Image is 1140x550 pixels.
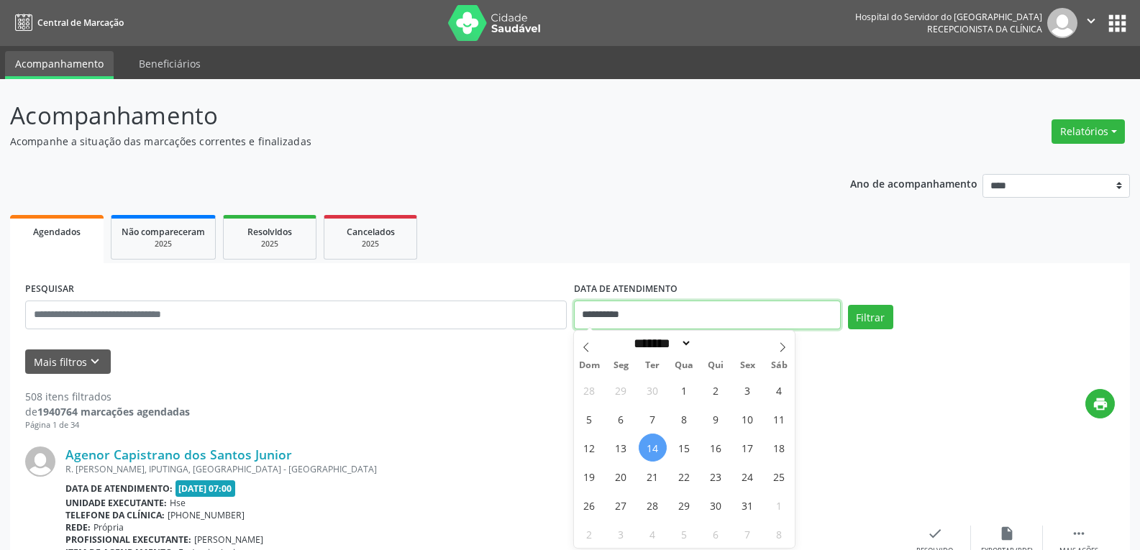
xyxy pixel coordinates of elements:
i: keyboard_arrow_down [87,354,103,370]
strong: 1940764 marcações agendadas [37,405,190,418]
span: Outubro 26, 2025 [575,491,603,519]
span: Outubro 24, 2025 [734,462,762,490]
img: img [25,446,55,477]
span: Novembro 4, 2025 [639,520,667,548]
a: Agenor Capistrano dos Santos Junior [65,446,292,462]
button: Filtrar [848,305,893,329]
img: img [1047,8,1077,38]
div: 508 itens filtrados [25,389,190,404]
span: Novembro 5, 2025 [670,520,698,548]
button: apps [1105,11,1130,36]
span: Novembro 8, 2025 [765,520,793,548]
button:  [1077,8,1105,38]
div: 2025 [234,239,306,249]
span: Outubro 22, 2025 [670,462,698,490]
span: Sex [731,361,763,370]
span: Outubro 29, 2025 [670,491,698,519]
span: Outubro 2, 2025 [702,376,730,404]
i: print [1093,396,1108,412]
span: Outubro 5, 2025 [575,405,603,433]
div: R. [PERSON_NAME], IPUTINGA, [GEOGRAPHIC_DATA] - [GEOGRAPHIC_DATA] [65,463,899,475]
span: Outubro 18, 2025 [765,434,793,462]
span: [PERSON_NAME] [194,533,263,546]
span: Própria [94,521,124,533]
div: 2025 [334,239,406,249]
span: Outubro 15, 2025 [670,434,698,462]
span: Outubro 17, 2025 [734,434,762,462]
div: Página 1 de 34 [25,419,190,431]
span: Outubro 13, 2025 [607,434,635,462]
input: Year [692,336,739,351]
span: Outubro 28, 2025 [639,491,667,519]
span: Hse [170,497,186,509]
span: Outubro 9, 2025 [702,405,730,433]
span: Setembro 29, 2025 [607,376,635,404]
span: Outubro 23, 2025 [702,462,730,490]
b: Profissional executante: [65,533,191,546]
span: Seg [605,361,637,370]
span: Setembro 30, 2025 [639,376,667,404]
div: Hospital do Servidor do [GEOGRAPHIC_DATA] [855,11,1042,23]
span: Dom [574,361,606,370]
span: [PHONE_NUMBER] [168,509,245,521]
span: Sáb [763,361,795,370]
button: print [1085,389,1115,418]
span: Não compareceram [122,226,205,238]
button: Mais filtroskeyboard_arrow_down [25,349,111,375]
span: Outubro 4, 2025 [765,376,793,404]
span: Outubro 14, 2025 [639,434,667,462]
b: Telefone da clínica: [65,509,165,521]
span: Recepcionista da clínica [927,23,1042,35]
div: de [25,404,190,419]
a: Central de Marcação [10,11,124,35]
span: Outubro 6, 2025 [607,405,635,433]
a: Acompanhamento [5,51,114,79]
p: Acompanhe a situação das marcações correntes e finalizadas [10,134,794,149]
span: [DATE] 07:00 [175,480,236,497]
i:  [1083,13,1099,29]
button: Relatórios [1052,119,1125,144]
select: Month [629,336,693,351]
span: Outubro 1, 2025 [670,376,698,404]
p: Ano de acompanhamento [850,174,977,192]
span: Setembro 28, 2025 [575,376,603,404]
b: Data de atendimento: [65,482,173,495]
div: 2025 [122,239,205,249]
span: Agendados [33,226,81,238]
span: Outubro 16, 2025 [702,434,730,462]
span: Novembro 3, 2025 [607,520,635,548]
span: Resolvidos [247,226,292,238]
span: Novembro 7, 2025 [734,520,762,548]
span: Outubro 8, 2025 [670,405,698,433]
i: check [927,526,943,541]
i:  [1071,526,1087,541]
span: Outubro 20, 2025 [607,462,635,490]
span: Outubro 27, 2025 [607,491,635,519]
span: Outubro 10, 2025 [734,405,762,433]
span: Qui [700,361,731,370]
span: Outubro 3, 2025 [734,376,762,404]
b: Unidade executante: [65,497,167,509]
span: Central de Marcação [37,17,124,29]
span: Qua [668,361,700,370]
span: Outubro 7, 2025 [639,405,667,433]
span: Novembro 2, 2025 [575,520,603,548]
b: Rede: [65,521,91,533]
span: Novembro 6, 2025 [702,520,730,548]
span: Outubro 21, 2025 [639,462,667,490]
span: Outubro 31, 2025 [734,491,762,519]
span: Novembro 1, 2025 [765,491,793,519]
span: Outubro 30, 2025 [702,491,730,519]
span: Cancelados [347,226,395,238]
span: Outubro 11, 2025 [765,405,793,433]
span: Ter [637,361,668,370]
a: Beneficiários [129,51,211,76]
span: Outubro 19, 2025 [575,462,603,490]
span: Outubro 12, 2025 [575,434,603,462]
span: Outubro 25, 2025 [765,462,793,490]
i: insert_drive_file [999,526,1015,541]
label: PESQUISAR [25,278,74,301]
p: Acompanhamento [10,98,794,134]
label: DATA DE ATENDIMENTO [574,278,678,301]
